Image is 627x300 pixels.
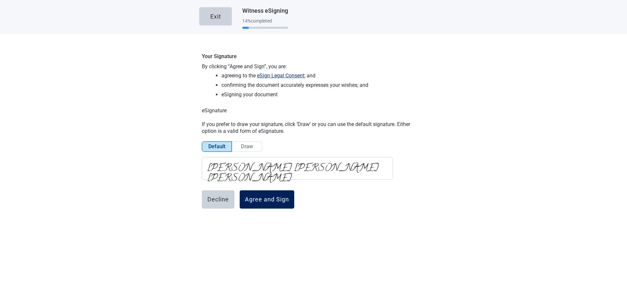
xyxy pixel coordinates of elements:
[207,196,229,203] div: Decline
[240,190,294,209] button: Agree and Sign
[210,13,221,20] div: Exit
[221,81,425,89] li: confirming the document accurately expresses your wishes; and
[257,71,304,80] span: eSign Legal Consent
[202,190,234,209] button: Decline
[207,164,393,184] p: [PERSON_NAME] [PERSON_NAME] [PERSON_NAME]
[199,7,232,25] button: Exit
[242,6,288,15] h1: Witness eSigning
[202,63,425,70] p: By clicking “Agree and Sign”, you are:
[221,71,425,80] li: agreeing to the ; and
[202,121,425,135] p: If you prefer to draw your signature, click ‘Draw’ or you can use the default signature. Either o...
[245,196,289,203] div: Agree and Sign
[242,18,288,24] div: 14 % completed
[241,143,253,150] span: Draw
[221,90,425,99] li: eSigning your document
[202,107,425,114] p: eSignature
[202,52,425,60] h3: Your Signature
